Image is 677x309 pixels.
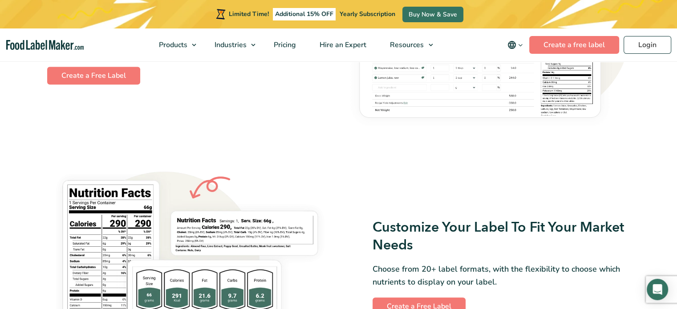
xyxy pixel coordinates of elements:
h3: Customize Your Label To Fit Your Market Needs [373,219,630,254]
div: Open Intercom Messenger [647,279,668,300]
a: Create a Free Label [47,67,140,84]
span: Limited Time! [229,10,269,18]
a: Products [147,28,201,61]
p: Choose from 20+ label formats, with the flexibility to choose which nutrients to display on your ... [373,263,630,289]
a: Create a free label [529,36,619,54]
span: Pricing [271,40,297,50]
span: Products [156,40,188,50]
a: Resources [378,28,437,61]
a: Buy Now & Save [402,7,463,22]
a: Industries [203,28,260,61]
span: Hire an Expert [317,40,367,50]
span: Resources [387,40,425,50]
span: Additional 15% OFF [273,8,336,20]
a: Hire an Expert [308,28,376,61]
a: Pricing [262,28,306,61]
span: Industries [212,40,247,50]
a: Login [624,36,671,54]
span: Yearly Subscription [340,10,395,18]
